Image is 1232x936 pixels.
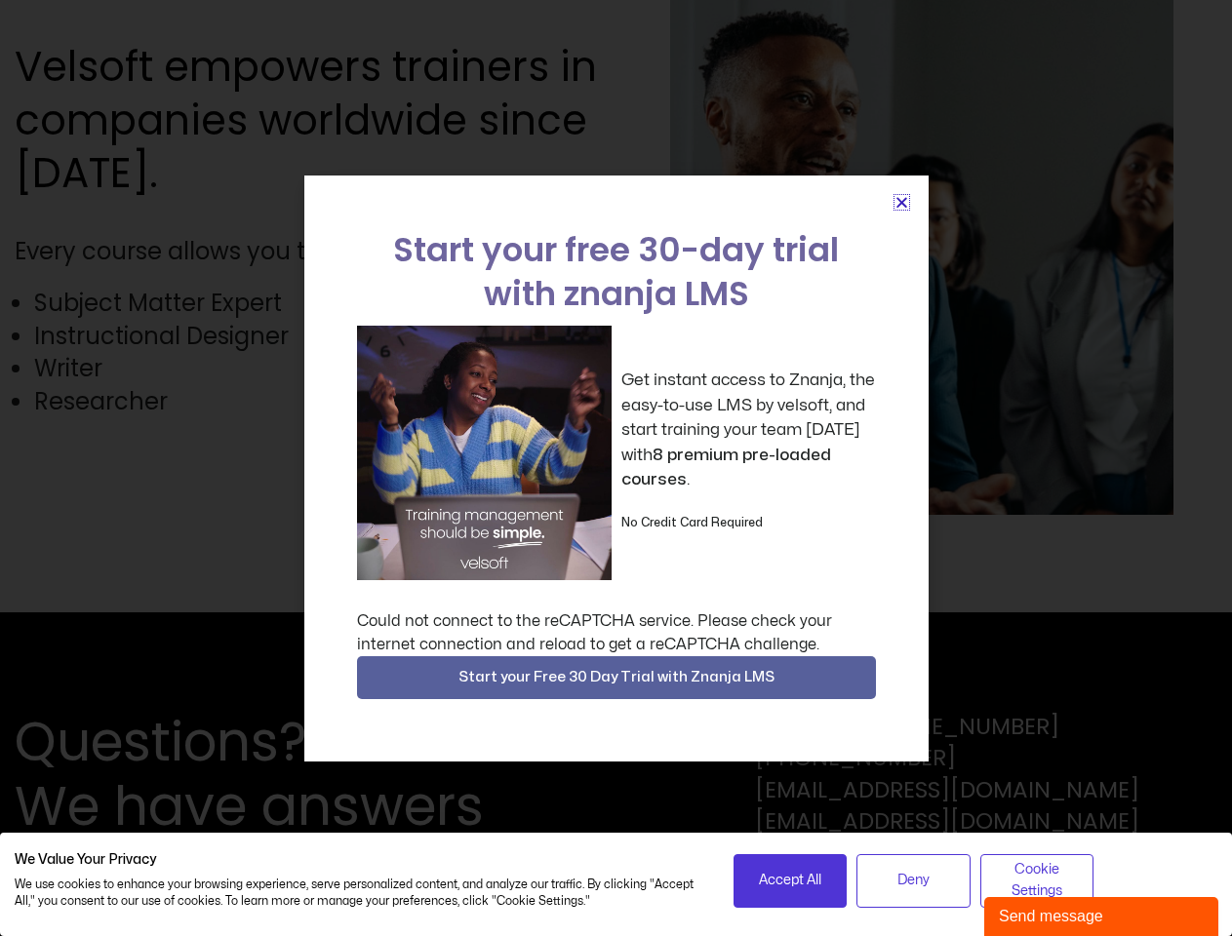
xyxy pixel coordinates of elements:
img: a woman sitting at her laptop dancing [357,326,612,580]
button: Deny all cookies [856,854,971,908]
button: Adjust cookie preferences [980,854,1094,908]
span: Cookie Settings [993,859,1082,903]
h2: We Value Your Privacy [15,851,704,869]
span: Accept All [759,870,821,891]
button: Start your Free 30 Day Trial with Znanja LMS [357,656,876,699]
strong: 8 premium pre-loaded courses [621,447,831,488]
span: Deny [897,870,930,891]
strong: No Credit Card Required [621,517,763,528]
iframe: chat widget [984,893,1222,936]
h2: Start your free 30-day trial with znanja LMS [357,228,876,316]
button: Accept all cookies [734,854,848,908]
div: Could not connect to the reCAPTCHA service. Please check your internet connection and reload to g... [357,609,876,656]
span: Start your Free 30 Day Trial with Znanja LMS [458,666,775,689]
p: We use cookies to enhance your browsing experience, serve personalized content, and analyze our t... [15,877,704,910]
a: Close [894,195,909,210]
p: Get instant access to Znanja, the easy-to-use LMS by velsoft, and start training your team [DATE]... [621,368,876,492]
